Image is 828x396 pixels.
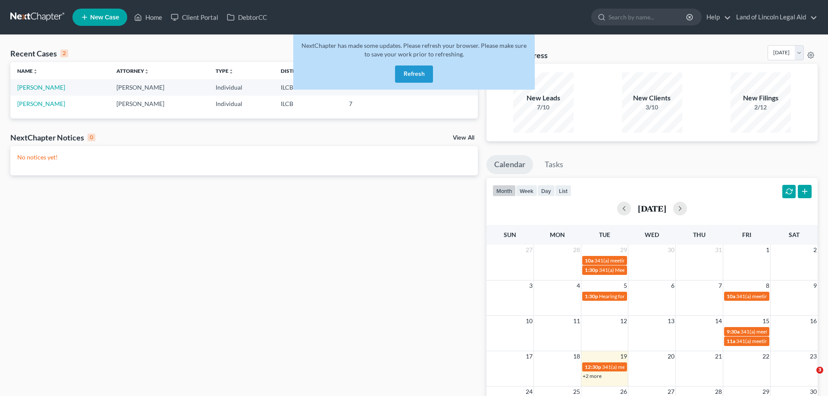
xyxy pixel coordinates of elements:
a: Client Portal [166,9,223,25]
a: View All [453,135,474,141]
span: 22 [762,351,770,362]
span: 18 [572,351,581,362]
span: 9:30a [727,328,740,335]
span: 6 [670,281,675,291]
span: 8 [765,281,770,291]
span: 12 [619,316,628,326]
div: 2 [60,50,68,57]
a: Districtunfold_more [281,68,309,74]
button: week [516,185,537,196]
span: 14 [714,316,723,326]
a: Home [130,9,166,25]
a: Typeunfold_more [216,68,234,74]
div: New Leads [513,93,574,103]
i: unfold_more [229,69,234,74]
i: unfold_more [33,69,38,74]
td: [PERSON_NAME] [110,96,209,112]
span: 341(a) meeting for [PERSON_NAME] [740,328,824,335]
span: 10a [727,293,735,299]
span: 341(a) meeting for [PERSON_NAME] [602,364,685,370]
span: 2 [812,245,818,255]
a: [PERSON_NAME] [17,84,65,91]
span: 4 [576,281,581,291]
span: Thu [693,231,706,238]
span: Sun [504,231,516,238]
span: 10a [585,257,593,264]
span: 17 [525,351,533,362]
span: 23 [809,351,818,362]
span: 341(a) meeting for [PERSON_NAME] [594,257,677,264]
a: +2 more [583,373,602,379]
span: 16 [809,316,818,326]
span: 1 [765,245,770,255]
iframe: Intercom live chat [799,367,819,387]
div: NextChapter Notices [10,132,95,143]
td: ILCB [274,96,342,112]
span: Wed [645,231,659,238]
span: 31 [714,245,723,255]
div: 0 [88,134,95,141]
div: 2/12 [731,103,791,112]
td: Individual [209,96,274,112]
a: [PERSON_NAME] [17,100,65,107]
span: Hearing for [PERSON_NAME] [PERSON_NAME] & [PERSON_NAME] [599,293,753,299]
div: 3/10 [622,103,682,112]
a: Help [702,9,731,25]
a: Land of Lincoln Legal Aid [732,9,817,25]
span: 21 [714,351,723,362]
span: 7 [718,281,723,291]
button: day [537,185,555,196]
td: [PERSON_NAME] [110,79,209,95]
a: Tasks [537,155,571,174]
span: NextChapter has made some updates. Please refresh your browser. Please make sure to save your wor... [301,42,527,58]
span: New Case [90,14,119,21]
span: 341(a) meeting for [PERSON_NAME] [736,338,819,344]
i: unfold_more [144,69,149,74]
td: Individual [209,79,274,95]
span: 29 [619,245,628,255]
span: 11 [572,316,581,326]
span: 341(a) Meeting for [PERSON_NAME] [599,267,683,273]
span: 12:30p [585,364,601,370]
span: 11a [727,338,735,344]
td: ILCB [274,79,342,95]
span: Sat [789,231,800,238]
span: 5 [623,281,628,291]
span: 1:30p [585,267,598,273]
a: Attorneyunfold_more [116,68,149,74]
span: Mon [550,231,565,238]
span: Tue [599,231,610,238]
input: Search by name... [608,9,687,25]
span: 10 [525,316,533,326]
span: 3 [816,367,823,374]
td: 7 [342,96,411,112]
button: Refresh [395,65,433,83]
div: 7/10 [513,103,574,112]
button: month [492,185,516,196]
span: Fri [742,231,751,238]
span: 28 [572,245,581,255]
a: Nameunfold_more [17,68,38,74]
span: 9 [812,281,818,291]
span: 20 [667,351,675,362]
span: 15 [762,316,770,326]
h2: [DATE] [638,204,666,213]
span: 30 [667,245,675,255]
span: 27 [525,245,533,255]
p: No notices yet! [17,153,471,162]
div: Recent Cases [10,48,68,59]
a: DebtorCC [223,9,271,25]
button: list [555,185,571,196]
span: 1:30p [585,293,598,299]
span: 341(a) meeting for [PERSON_NAME] [736,293,819,299]
a: Calendar [486,155,533,174]
div: New Clients [622,93,682,103]
span: 3 [528,281,533,291]
span: 13 [667,316,675,326]
div: New Filings [731,93,791,103]
span: 19 [619,351,628,362]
